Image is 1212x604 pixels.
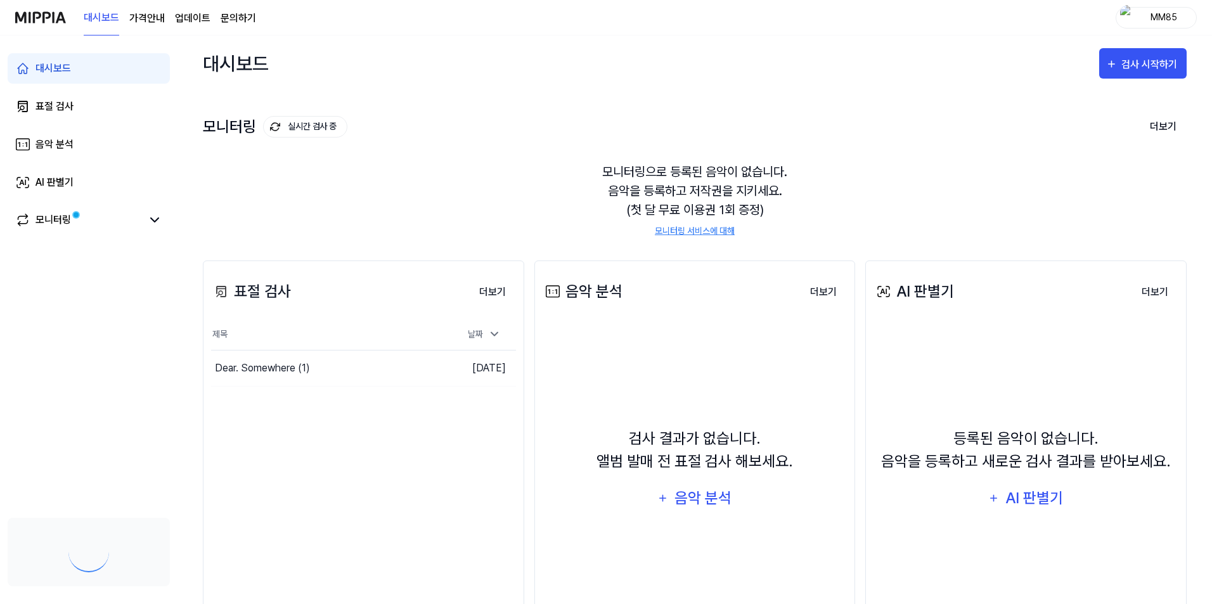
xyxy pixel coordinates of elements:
div: 대시보드 [35,61,71,76]
a: 음악 분석 [8,129,170,160]
button: 더보기 [1140,113,1187,140]
div: 검사 시작하기 [1121,56,1180,73]
button: 검사 시작하기 [1099,48,1187,79]
div: MM85 [1139,10,1189,24]
div: 날짜 [463,324,506,345]
a: 모니터링 서비스에 대해 [655,224,735,238]
div: 표절 검사 [211,280,291,303]
div: 모니터링 [35,212,71,228]
div: AI 판별기 [35,175,74,190]
div: 음악 분석 [543,280,622,303]
img: profile [1120,5,1135,30]
a: AI 판별기 [8,167,170,198]
div: AI 판별기 [1003,486,1064,510]
a: 대시보드 [84,1,119,35]
a: 문의하기 [221,11,256,26]
a: 모니터링 [15,212,142,228]
a: 대시보드 [8,53,170,84]
button: 더보기 [469,280,516,305]
div: 대시보드 [203,48,269,79]
div: 검사 결과가 없습니다. 앨범 발매 전 표절 검사 해보세요. [596,427,793,473]
button: AI 판별기 [980,483,1072,513]
div: 표절 검사 [35,99,74,114]
a: 더보기 [469,279,516,305]
div: 음악 분석 [673,486,733,510]
a: 가격안내 [129,11,165,26]
div: 모니터링 [203,116,347,138]
th: 제목 [211,319,440,350]
div: 음악 분석 [35,137,74,152]
a: 표절 검사 [8,91,170,122]
button: 음악 분석 [649,483,740,513]
div: 모니터링으로 등록된 음악이 없습니다. 음악을 등록하고 저작권을 지키세요. (첫 달 무료 이용권 1회 증정) [203,147,1187,253]
button: 실시간 검사 중 [263,116,347,138]
a: 더보기 [1131,279,1178,305]
button: 더보기 [800,280,847,305]
a: 더보기 [800,279,847,305]
button: profileMM85 [1116,7,1197,29]
img: monitoring Icon [270,122,280,132]
a: 업데이트 [175,11,210,26]
td: [DATE] [440,350,516,386]
div: AI 판별기 [874,280,954,303]
div: Dear. Somewhere (1) [215,361,310,376]
button: 더보기 [1131,280,1178,305]
div: 등록된 음악이 없습니다. 음악을 등록하고 새로운 검사 결과를 받아보세요. [881,427,1171,473]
